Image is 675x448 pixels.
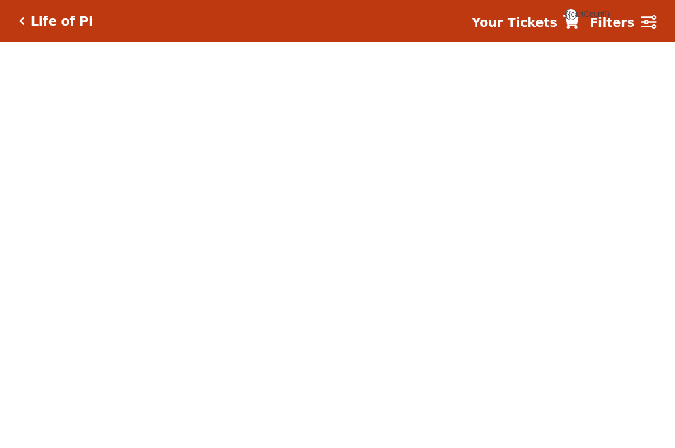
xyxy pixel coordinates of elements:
[19,16,25,26] a: Click here to go back to filters
[31,14,93,29] h5: Life of Pi
[589,15,634,29] strong: Filters
[589,13,656,32] a: Filters
[472,13,579,32] a: Your Tickets {{cartCount}}
[565,9,577,20] span: {{cartCount}}
[472,15,557,29] strong: Your Tickets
